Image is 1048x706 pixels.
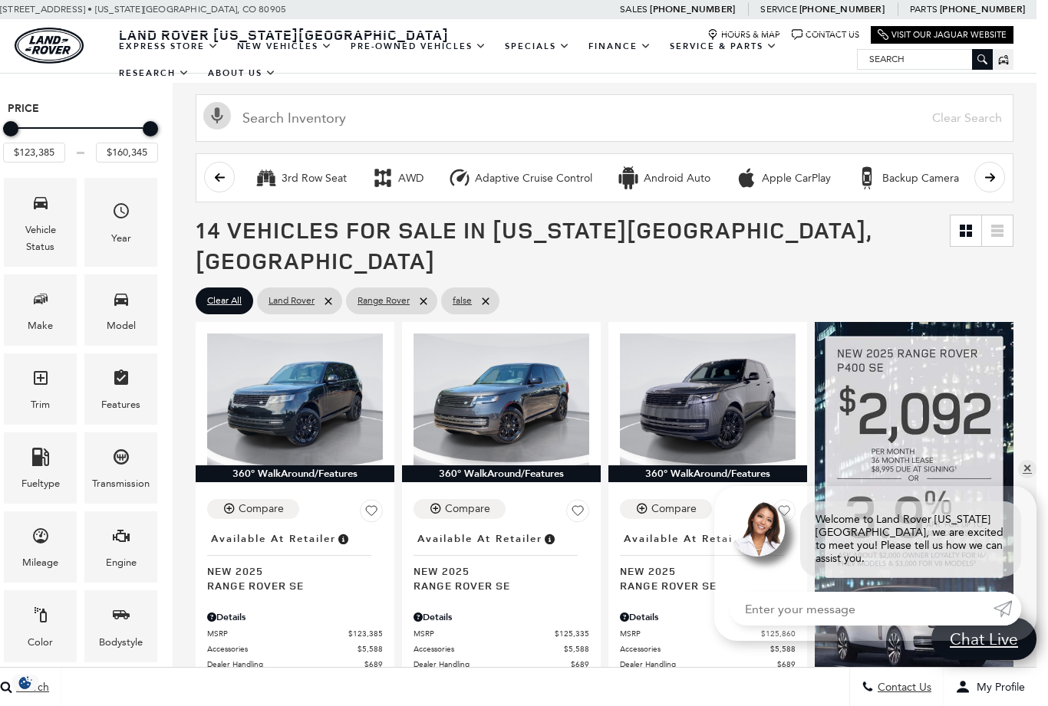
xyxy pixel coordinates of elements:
span: $5,588 [358,643,383,655]
span: Year [112,198,130,229]
a: Available at RetailerNew 2025Range Rover SE [414,528,589,593]
a: Service & Parts [661,33,786,60]
span: Contact Us [874,681,931,694]
div: Bodystyle [99,634,143,651]
span: Vehicle [31,189,50,221]
div: Minimum Price [3,121,18,136]
button: Backup CameraBackup Camera [847,162,967,194]
div: Trim [31,396,50,413]
div: Adaptive Cruise Control [448,166,471,189]
a: land-rover [15,28,84,64]
div: VehicleVehicle Status [4,178,77,266]
a: Available at RetailerNew 2025Range Rover SE [207,528,383,593]
div: EngineEngine [84,511,157,583]
div: Maximum Price [143,121,158,136]
div: Android Auto [644,172,710,186]
span: MSRP [207,628,348,639]
a: Accessories $5,588 [414,643,589,655]
div: Compare [651,502,697,516]
a: New Vehicles [228,33,341,60]
span: Range Rover SE [207,578,371,593]
button: Save Vehicle [566,499,589,528]
input: Search Inventory [196,94,1013,142]
div: Android Auto [617,166,640,189]
span: Available at Retailer [211,530,336,547]
a: MSRP $125,860 [620,628,796,639]
span: Fueltype [31,444,50,475]
div: Welcome to Land Rover [US_STATE][GEOGRAPHIC_DATA], we are excited to meet you! Please tell us how... [800,501,1021,576]
span: $123,385 [348,628,383,639]
div: Compare [239,502,284,516]
input: Enter your message [730,592,994,626]
div: TrimTrim [4,353,77,425]
span: Land Rover [US_STATE][GEOGRAPHIC_DATA] [119,25,449,44]
img: Agent profile photo [730,501,785,557]
div: 3rd Row Seat [282,172,347,186]
div: Vehicle Status [15,222,65,255]
svg: Click to toggle on voice search [203,102,231,130]
div: 360° WalkAround/Features [608,465,807,482]
div: Transmission [92,475,150,492]
a: EXPRESS STORE [110,33,228,60]
span: New 2025 [620,563,784,578]
span: Model [112,286,130,317]
section: Click to Open Cookie Consent Modal [8,675,43,691]
div: Backup Camera [882,172,959,186]
span: Transmission [112,444,130,475]
button: AWDAWD [363,162,432,194]
span: $689 [571,658,589,670]
span: MSRP [414,628,555,639]
div: Backup Camera [855,166,878,189]
a: Submit [994,592,1021,626]
span: Vehicle is in stock and ready for immediate delivery. Due to demand, availability is subject to c... [542,530,556,547]
span: Land Rover [269,291,315,310]
button: Open user profile menu [944,668,1036,706]
div: 360° WalkAround/Features [402,465,601,482]
div: Pricing Details - Range Rover SE [620,610,796,624]
span: Engine [112,523,130,554]
a: Finance [579,33,661,60]
div: FueltypeFueltype [4,432,77,504]
div: Pricing Details - Range Rover SE [207,610,383,624]
button: Apple CarPlayApple CarPlay [727,162,839,194]
button: Compare Vehicle [620,499,712,519]
div: YearYear [84,178,157,266]
span: Features [112,365,130,396]
button: Compare Vehicle [207,499,299,519]
span: Range Rover [358,291,410,310]
div: Pricing Details - Range Rover SE [414,610,589,624]
h5: Price [8,102,153,116]
span: $5,588 [770,643,796,655]
img: Land Rover [15,28,84,64]
img: 2025 Land Rover Range Rover SE [414,333,589,465]
span: $689 [777,658,796,670]
div: 3rd Row Seat [255,166,278,189]
a: [PHONE_NUMBER] [650,3,735,15]
div: Color [28,634,53,651]
div: Year [111,230,131,247]
span: New 2025 [414,563,578,578]
div: BodystyleBodystyle [84,590,157,662]
span: Bodystyle [112,602,130,633]
span: Accessories [620,643,770,655]
span: Range Rover SE [620,578,784,593]
span: 14 Vehicles for Sale in [US_STATE][GEOGRAPHIC_DATA], [GEOGRAPHIC_DATA] [196,214,872,276]
a: Grid View [951,215,981,246]
a: MSRP $125,335 [414,628,589,639]
div: FeaturesFeatures [84,353,157,425]
a: Pre-Owned Vehicles [341,33,496,60]
span: Mileage [31,523,50,554]
div: ColorColor [4,590,77,662]
button: 3rd Row Seat3rd Row Seat [246,162,355,194]
a: Specials [496,33,579,60]
a: Land Rover [US_STATE][GEOGRAPHIC_DATA] [110,25,458,44]
img: 2025 Land Rover Range Rover SE [207,333,383,465]
span: Available at Retailer [417,530,542,547]
button: scroll right [974,162,1005,192]
div: AWD [398,172,423,186]
div: Compare [445,502,490,516]
div: AWD [371,166,394,189]
span: Available at Retailer [624,530,749,547]
a: Dealer Handling $689 [414,658,589,670]
a: Visit Our Jaguar Website [878,29,1007,41]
